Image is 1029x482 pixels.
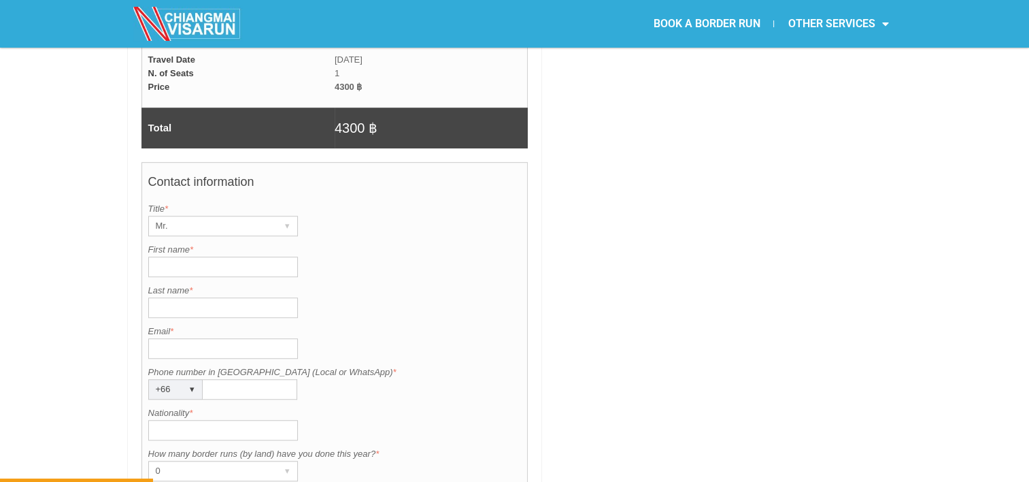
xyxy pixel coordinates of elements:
[148,366,522,379] label: Phone number in [GEOGRAPHIC_DATA] (Local or WhatsApp)
[149,462,271,481] div: 0
[335,108,528,148] td: 4300 ฿
[148,243,522,257] label: First name
[148,406,522,420] label: Nationality
[514,8,902,39] nav: Menu
[148,168,522,202] h4: Contact information
[335,53,528,67] td: [DATE]
[335,80,528,94] td: 4300 ฿
[774,8,902,39] a: OTHER SERVICES
[149,380,176,399] div: +66
[278,462,297,481] div: ▾
[148,284,522,298] label: Last name
[148,447,522,461] label: How many border runs (by land) have you done this year?
[141,108,335,148] td: Total
[148,325,522,338] label: Email
[149,216,271,236] div: Mr.
[141,67,335,80] td: N. of Seats
[183,380,202,399] div: ▾
[639,8,773,39] a: BOOK A BORDER RUN
[141,80,335,94] td: Price
[148,202,522,216] label: Title
[335,67,528,80] td: 1
[141,53,335,67] td: Travel Date
[278,216,297,236] div: ▾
